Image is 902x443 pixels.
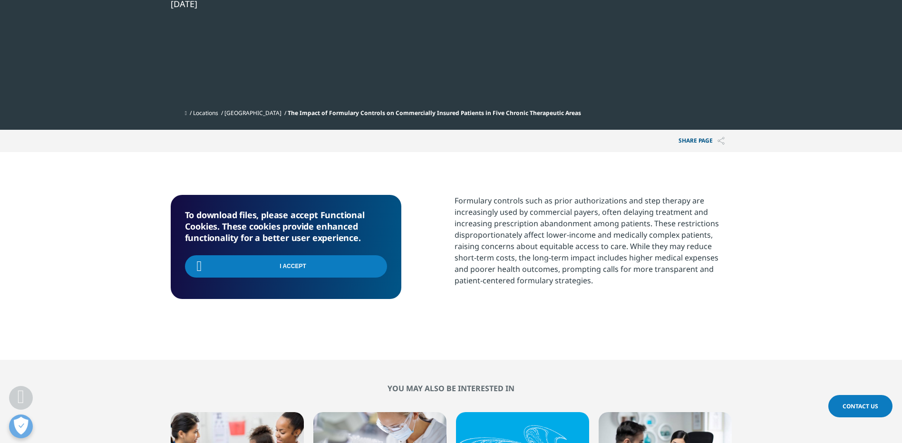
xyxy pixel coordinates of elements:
[455,195,732,293] p: Formulary controls such as prior authorizations and step therapy are increasingly used by commerc...
[9,414,33,438] button: Open Preferences
[224,109,281,117] a: [GEOGRAPHIC_DATA]
[185,255,387,278] input: I Accept
[185,209,387,243] h5: To download files, please accept Functional Cookies. These cookies provide enhanced functionality...
[828,395,892,417] a: Contact Us
[671,130,732,152] p: Share PAGE
[718,137,725,145] img: Share PAGE
[171,384,732,393] h2: You may also be interested in
[193,109,218,117] a: Locations
[843,402,878,410] span: Contact Us
[288,109,581,117] span: The Impact of Formulary Controls on Commercially Insured Patients in Five Chronic Therapeutic Areas
[671,130,732,152] button: Share PAGEShare PAGE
